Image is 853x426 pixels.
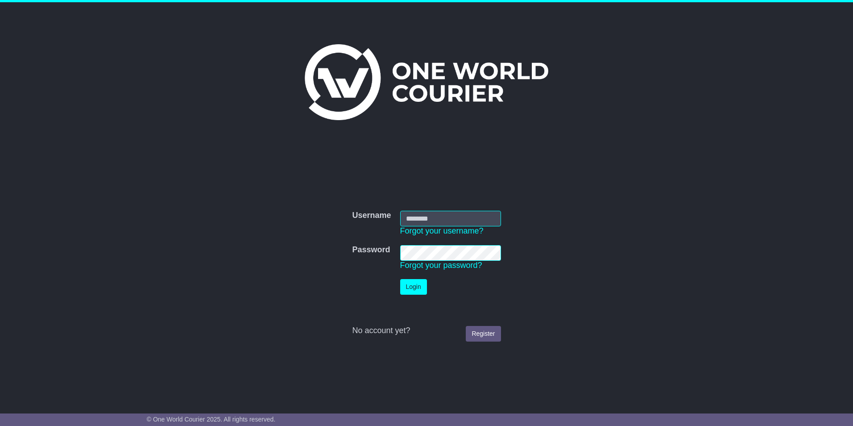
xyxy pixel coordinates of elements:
a: Register [466,326,501,342]
div: No account yet? [352,326,501,336]
label: Password [352,245,390,255]
img: One World [305,44,548,120]
a: Forgot your username? [400,226,484,235]
label: Username [352,211,391,221]
a: Forgot your password? [400,261,482,270]
button: Login [400,279,427,295]
span: © One World Courier 2025. All rights reserved. [147,416,276,423]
